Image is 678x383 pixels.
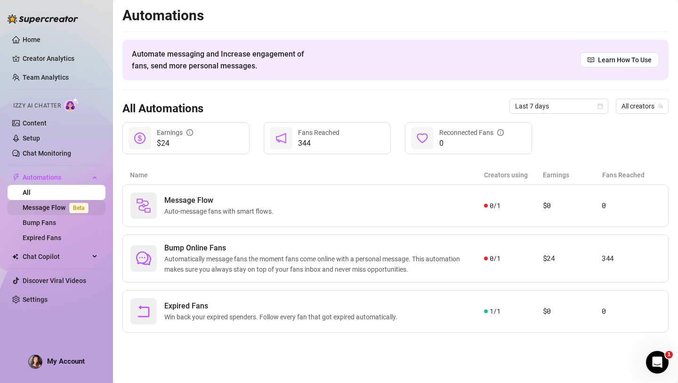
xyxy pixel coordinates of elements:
a: Content [23,119,47,127]
span: Fans Reached [298,129,339,136]
article: Earnings [543,170,602,180]
span: Automations [23,170,89,185]
span: $24 [157,138,193,149]
article: $0 [543,200,602,211]
img: Chat Copilot [12,253,18,260]
article: $0 [543,306,602,317]
a: Settings [23,296,48,303]
a: Chat Monitoring [23,150,71,157]
span: Automate messaging and Increase engagement of fans, send more personal messages. [132,48,313,72]
a: Setup [23,134,40,142]
span: team [658,103,663,109]
div: Reconnected Fans [439,127,504,138]
span: dollar [134,133,145,144]
article: Name [130,170,484,180]
article: Fans Reached [602,170,661,180]
article: 0 [602,306,661,317]
span: All creators [621,99,663,113]
span: heart [417,133,428,144]
span: 1 [665,351,673,358]
img: logo-BBDzfeDw.svg [8,14,78,24]
article: 0 [602,200,661,211]
span: Learn How To Use [598,55,652,65]
span: Auto-message fans with smart flows. [164,206,277,216]
div: Earnings [157,127,193,138]
span: Chat Copilot [23,249,89,264]
a: Expired Fans [23,234,61,241]
article: Creators using [484,170,543,180]
a: Home [23,36,40,43]
span: Last 7 days [515,99,603,113]
a: All [23,189,31,196]
span: thunderbolt [12,174,20,181]
a: Creator Analytics [23,51,98,66]
span: comment [136,251,151,266]
iframe: Intercom live chat [646,351,669,374]
img: AAcHTtez9M-nmwA_9ctSoaqJoN-RyJbkhWSguQOm3uIMSQ=s96-c [29,355,42,368]
h3: All Automations [122,101,203,117]
a: Team Analytics [23,74,69,81]
span: 0 / 1 [490,253,500,264]
img: AI Chatter [65,98,79,111]
span: Bump Online Fans [164,242,484,254]
article: $24 [543,253,602,264]
a: Learn How To Use [580,52,659,67]
span: 344 [298,138,339,149]
a: Discover Viral Videos [23,277,86,284]
span: notification [275,133,287,144]
span: calendar [597,103,603,109]
a: Bump Fans [23,219,56,226]
h2: Automations [122,7,669,25]
span: info-circle [186,129,193,136]
span: info-circle [497,129,504,136]
span: rollback [136,304,151,319]
span: 1 / 1 [490,306,500,316]
img: svg%3e [136,198,151,213]
span: Win back your expired spenders. Follow every fan that got expired automatically. [164,312,401,322]
span: read [588,57,594,63]
span: Message Flow [164,195,277,206]
span: Expired Fans [164,300,401,312]
article: 344 [602,253,661,264]
span: My Account [47,357,85,366]
span: Beta [69,203,89,213]
span: 0 [439,138,504,149]
a: Message FlowBeta [23,204,92,211]
span: Izzy AI Chatter [13,101,61,110]
span: 0 / 1 [490,200,500,211]
span: Automatically message fans the moment fans come online with a personal message. This automation m... [164,254,484,275]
